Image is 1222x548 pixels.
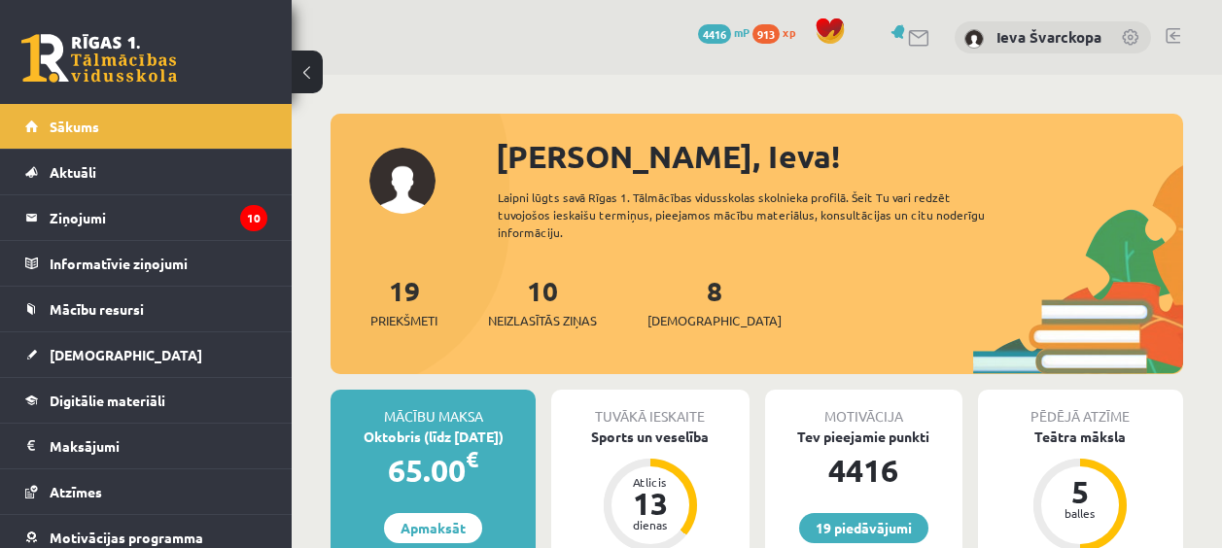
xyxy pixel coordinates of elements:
a: Apmaksāt [384,513,482,543]
span: xp [783,24,795,40]
a: Rīgas 1. Tālmācības vidusskola [21,34,177,83]
legend: Maksājumi [50,424,267,468]
span: Mācību resursi [50,300,144,318]
div: Tuvākā ieskaite [551,390,749,427]
a: Aktuāli [25,150,267,194]
a: 19Priekšmeti [370,273,437,330]
legend: Informatīvie ziņojumi [50,241,267,286]
a: 10Neizlasītās ziņas [488,273,597,330]
legend: Ziņojumi [50,195,267,240]
a: Ziņojumi10 [25,195,267,240]
a: Sākums [25,104,267,149]
a: 913 xp [752,24,805,40]
span: 4416 [698,24,731,44]
a: Ieva Švarckopa [996,27,1101,47]
a: [DEMOGRAPHIC_DATA] [25,332,267,377]
div: Mācību maksa [331,390,536,427]
div: 65.00 [331,447,536,494]
span: [DEMOGRAPHIC_DATA] [647,311,782,330]
div: Teātra māksla [978,427,1183,447]
div: Oktobris (līdz [DATE]) [331,427,536,447]
div: Pēdējā atzīme [978,390,1183,427]
div: 5 [1051,476,1109,507]
img: Ieva Švarckopa [964,29,984,49]
div: Atlicis [621,476,680,488]
span: Priekšmeti [370,311,437,330]
span: mP [734,24,750,40]
a: 4416 mP [698,24,750,40]
div: Tev pieejamie punkti [765,427,962,447]
div: Sports un veselība [551,427,749,447]
a: 19 piedāvājumi [799,513,928,543]
div: Laipni lūgts savā Rīgas 1. Tālmācības vidusskolas skolnieka profilā. Šeit Tu vari redzēt tuvojošo... [498,188,1009,241]
div: balles [1051,507,1109,519]
span: Aktuāli [50,163,96,181]
span: 913 [752,24,780,44]
a: 8[DEMOGRAPHIC_DATA] [647,273,782,330]
a: Maksājumi [25,424,267,468]
a: Atzīmes [25,469,267,514]
span: Neizlasītās ziņas [488,311,597,330]
div: [PERSON_NAME], Ieva! [496,133,1183,180]
div: 13 [621,488,680,519]
a: Informatīvie ziņojumi [25,241,267,286]
span: Digitālie materiāli [50,392,165,409]
span: Sākums [50,118,99,135]
span: Atzīmes [50,483,102,500]
span: Motivācijas programma [50,529,203,546]
i: 10 [240,205,267,231]
a: Digitālie materiāli [25,378,267,423]
span: [DEMOGRAPHIC_DATA] [50,346,202,363]
div: dienas [621,519,680,531]
span: € [466,445,478,473]
div: 4416 [765,447,962,494]
div: Motivācija [765,390,962,427]
a: Mācību resursi [25,287,267,331]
